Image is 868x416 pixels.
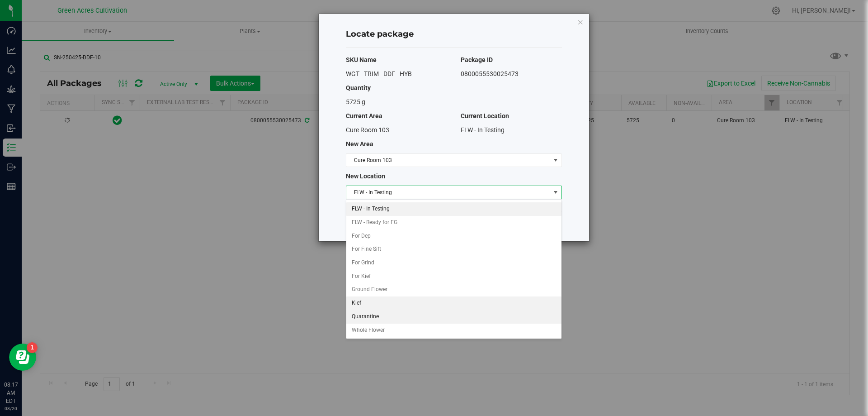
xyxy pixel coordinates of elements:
[346,98,365,105] span: 5725 g
[346,70,412,77] span: WGT - TRIM - DDF - HYB
[461,56,493,63] span: Package ID
[346,154,550,167] span: Cure Room 103
[346,56,377,63] span: SKU Name
[346,186,550,199] span: FLW - In Testing
[461,112,509,120] span: Current Location
[27,342,38,353] iframe: Resource center unread badge
[346,112,382,120] span: Current Area
[346,29,562,40] h4: Locate package
[346,243,561,256] li: For Fine Sift
[346,256,561,270] li: For Grind
[346,126,389,134] span: Cure Room 103
[346,202,561,216] li: FLW - In Testing
[346,216,561,230] li: FLW - Ready for FG
[346,230,561,243] li: For Dep
[461,70,519,77] span: 0800055530025473
[346,296,561,310] li: Kief
[346,172,385,180] span: New Location
[9,344,36,371] iframe: Resource center
[346,310,561,324] li: Quarantine
[346,140,373,148] span: New Area
[550,186,561,199] span: select
[346,270,561,283] li: For Kief
[346,324,561,337] li: Whole Flower
[346,283,561,296] li: Ground Flower
[346,84,371,91] span: Quantity
[461,126,505,134] span: FLW - In Testing
[550,154,561,167] span: select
